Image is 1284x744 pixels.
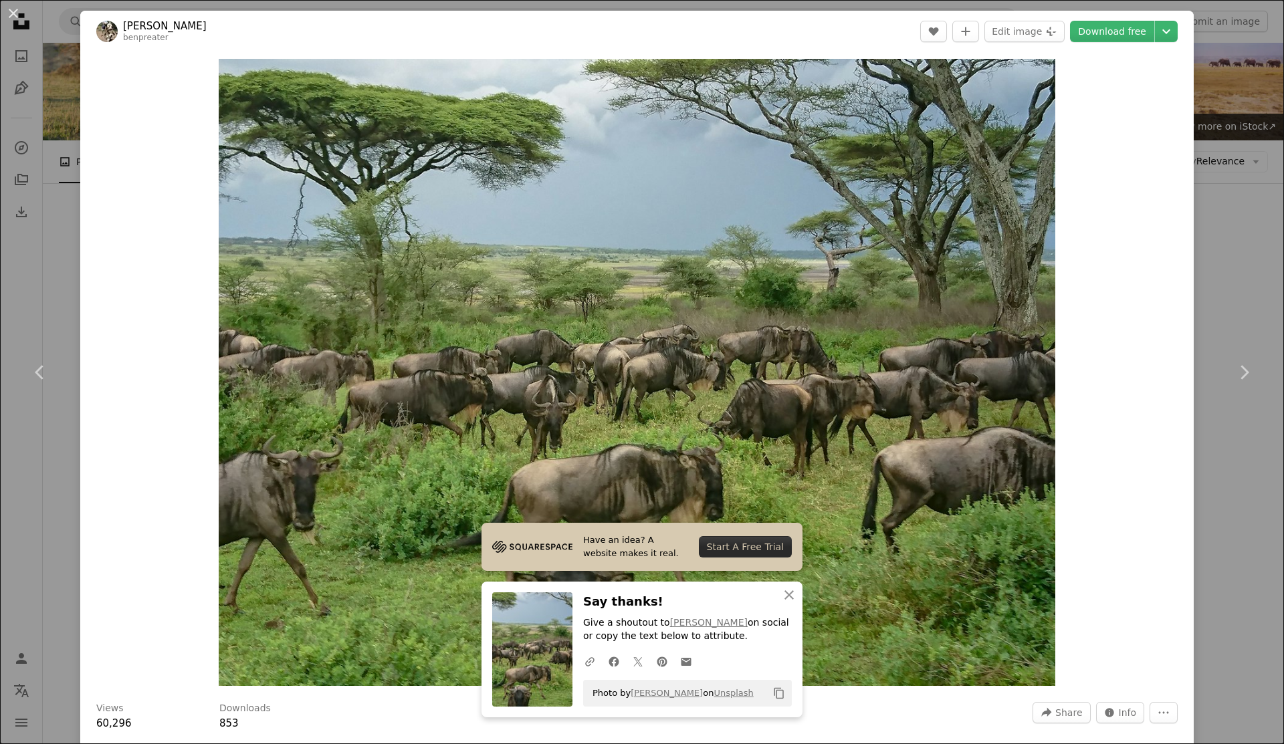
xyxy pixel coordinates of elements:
a: Download free [1070,21,1154,42]
img: two brown and black cattle [219,59,1055,686]
img: Go to Ben Preater's profile [96,21,118,42]
a: benpreater [123,33,169,42]
span: Have an idea? A website makes it real. [583,533,688,560]
button: More Actions [1150,702,1178,723]
span: Info [1119,703,1137,723]
img: file-1705255347840-230a6ab5bca9image [492,537,572,557]
a: [PERSON_NAME] [670,618,748,628]
h3: Views [96,702,124,715]
span: 853 [219,717,239,729]
button: Choose download size [1155,21,1178,42]
a: Have an idea? A website makes it real.Start A Free Trial [481,523,802,571]
span: Share [1055,703,1082,723]
button: Stats about this image [1096,702,1145,723]
button: Zoom in on this image [219,59,1055,686]
button: Share this image [1033,702,1090,723]
h3: Say thanks! [583,592,792,612]
a: [PERSON_NAME] [631,688,703,698]
span: 60,296 [96,717,132,729]
a: Share on Pinterest [650,648,674,674]
div: Start A Free Trial [699,536,792,557]
a: Share on Twitter [626,648,650,674]
h3: Downloads [219,702,271,715]
a: Next [1204,308,1284,437]
a: Unsplash [714,688,753,698]
button: Copy to clipboard [768,682,790,705]
button: Add to Collection [952,21,979,42]
a: Share on Facebook [602,648,626,674]
button: Like [920,21,947,42]
p: Give a shoutout to on social or copy the text below to attribute. [583,617,792,644]
button: Edit image [984,21,1065,42]
a: [PERSON_NAME] [123,19,207,33]
a: Share over email [674,648,698,674]
span: Photo by on [586,683,754,704]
